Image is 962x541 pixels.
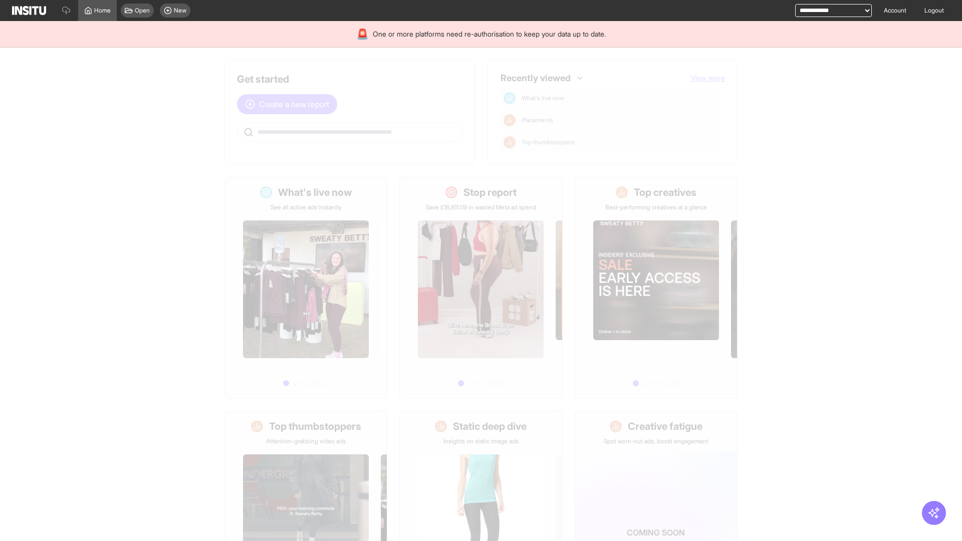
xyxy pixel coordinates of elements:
div: 🚨 [356,27,369,41]
span: New [174,7,186,15]
span: Home [94,7,111,15]
img: Logo [12,6,46,15]
span: One or more platforms need re-authorisation to keep your data up to date. [373,29,606,39]
span: Open [135,7,150,15]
